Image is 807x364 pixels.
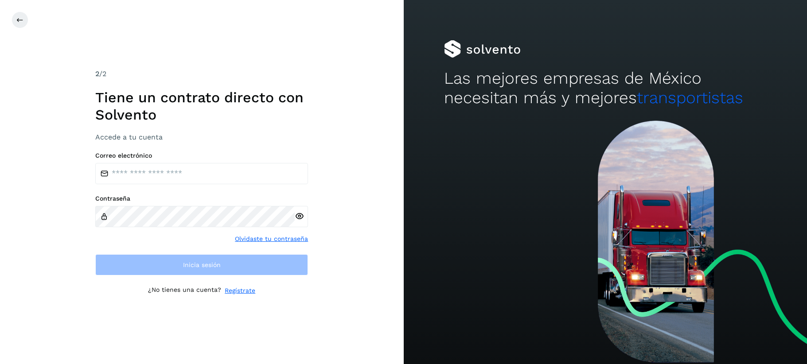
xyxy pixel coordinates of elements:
[148,286,221,295] p: ¿No tienes una cuenta?
[444,69,767,108] h2: Las mejores empresas de México necesitan más y mejores
[637,88,743,107] span: transportistas
[95,254,308,275] button: Inicia sesión
[183,262,221,268] span: Inicia sesión
[95,89,308,123] h1: Tiene un contrato directo con Solvento
[225,286,255,295] a: Regístrate
[95,70,99,78] span: 2
[95,133,308,141] h3: Accede a tu cuenta
[95,152,308,159] label: Correo electrónico
[95,69,308,79] div: /2
[95,195,308,202] label: Contraseña
[235,234,308,244] a: Olvidaste tu contraseña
